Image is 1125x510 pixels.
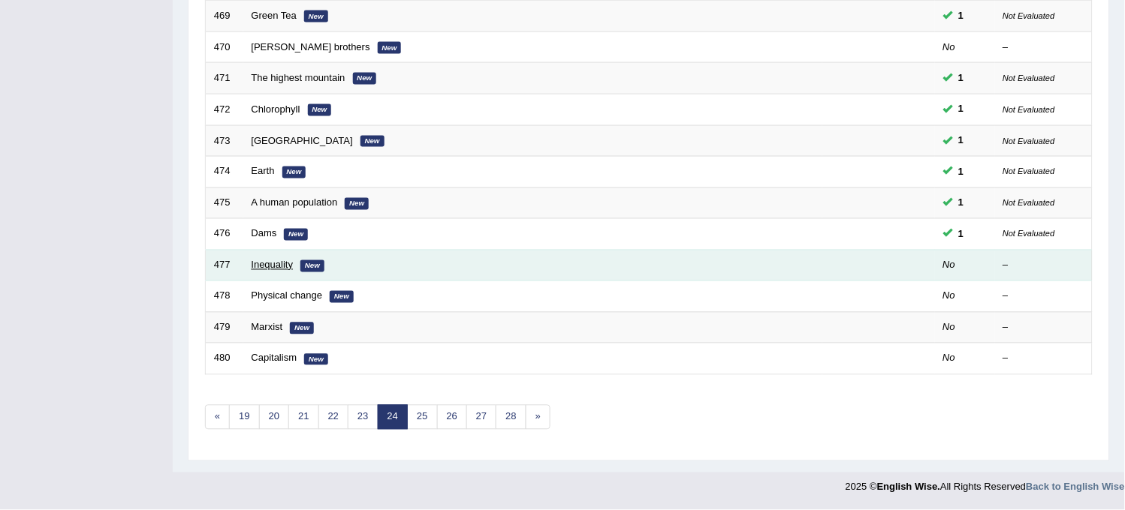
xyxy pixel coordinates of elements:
em: New [304,10,328,22]
em: New [330,291,354,303]
a: The highest mountain [252,72,345,83]
div: – [1003,352,1084,366]
td: 471 [206,63,243,94]
a: Physical change [252,290,323,301]
a: A human population [252,197,338,208]
em: New [290,322,314,334]
a: 23 [348,405,378,430]
a: 27 [466,405,496,430]
a: 19 [229,405,259,430]
div: – [1003,321,1084,335]
em: New [304,354,328,366]
td: 477 [206,250,243,281]
td: 480 [206,343,243,375]
small: Not Evaluated [1003,229,1055,238]
td: 474 [206,157,243,188]
span: You can still take this question [953,101,970,117]
a: [GEOGRAPHIC_DATA] [252,135,353,146]
td: 475 [206,187,243,219]
td: 469 [206,1,243,32]
div: – [1003,40,1084,55]
em: New [360,136,385,148]
em: New [378,42,402,54]
em: New [308,104,332,116]
small: Not Evaluated [1003,11,1055,20]
a: Inequality [252,259,294,271]
span: You can still take this question [953,195,970,211]
em: No [943,41,956,52]
a: Dams [252,228,277,239]
a: Chlorophyll [252,103,300,115]
a: Green Tea [252,10,297,21]
td: 473 [206,125,243,157]
a: 22 [318,405,348,430]
a: » [526,405,550,430]
a: Marxist [252,322,283,333]
a: « [205,405,230,430]
span: You can still take this question [953,226,970,242]
small: Not Evaluated [1003,136,1055,145]
a: 28 [496,405,526,430]
a: Back to English Wise [1027,481,1125,493]
a: 21 [288,405,318,430]
td: 476 [206,219,243,250]
td: 470 [206,31,243,63]
strong: English Wise. [877,481,940,493]
div: – [1003,259,1084,273]
small: Not Evaluated [1003,73,1055,82]
span: You can still take this question [953,133,970,148]
em: No [943,322,956,333]
em: New [282,166,306,178]
em: No [943,259,956,271]
small: Not Evaluated [1003,199,1055,208]
td: 478 [206,281,243,313]
a: Capitalism [252,352,297,364]
small: Not Evaluated [1003,105,1055,114]
span: You can still take this question [953,164,970,180]
span: You can still take this question [953,70,970,86]
span: You can still take this question [953,8,970,24]
em: No [943,290,956,301]
a: 25 [407,405,437,430]
a: 20 [259,405,289,430]
td: 479 [206,312,243,343]
a: 26 [437,405,467,430]
em: New [353,73,377,85]
a: 24 [378,405,408,430]
td: 472 [206,94,243,125]
em: New [345,198,369,210]
a: [PERSON_NAME] brothers [252,41,370,52]
div: 2025 © All Rights Reserved [846,472,1125,494]
small: Not Evaluated [1003,167,1055,176]
em: No [943,352,956,364]
a: Earth [252,166,275,177]
div: – [1003,289,1084,304]
em: New [300,260,324,272]
em: New [284,229,308,241]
